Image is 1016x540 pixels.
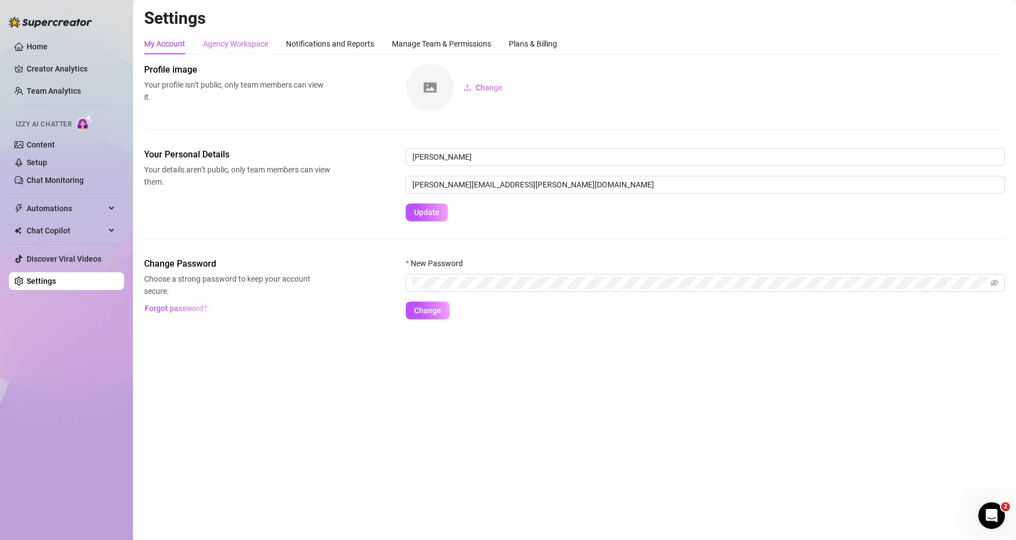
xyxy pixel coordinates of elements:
[9,17,92,28] img: logo-BBDzfeDw.svg
[392,38,491,50] div: Manage Team & Permissions
[509,38,557,50] div: Plans & Billing
[27,42,48,51] a: Home
[991,279,998,287] span: eye-invisible
[27,176,84,185] a: Chat Monitoring
[414,306,441,315] span: Change
[406,302,450,319] button: Change
[203,38,268,50] div: Agency Workspace
[414,208,440,217] span: Update
[406,64,454,111] img: square-placeholder.png
[406,148,1005,166] input: Enter name
[144,38,185,50] div: My Account
[27,60,115,78] a: Creator Analytics
[286,38,374,50] div: Notifications and Reports
[412,277,988,289] input: New Password
[16,119,72,130] span: Izzy AI Chatter
[144,8,1005,29] h2: Settings
[27,254,101,263] a: Discover Viral Videos
[406,257,470,269] label: New Password
[144,299,207,317] button: Forgot password?
[144,79,330,103] span: Your profile isn’t public, only team members can view it.
[144,257,330,271] span: Change Password
[27,200,105,217] span: Automations
[978,502,1005,529] iframe: Intercom live chat
[144,148,330,161] span: Your Personal Details
[406,203,448,221] button: Update
[76,115,93,131] img: AI Chatter
[144,273,330,297] span: Choose a strong password to keep your account secure.
[14,227,22,235] img: Chat Copilot
[27,222,105,240] span: Chat Copilot
[463,84,471,91] span: upload
[455,79,512,96] button: Change
[144,63,330,77] span: Profile image
[27,86,81,95] a: Team Analytics
[144,164,330,188] span: Your details aren’t public, only team members can view them.
[27,277,56,286] a: Settings
[406,176,1005,193] input: Enter new email
[27,140,55,149] a: Content
[1001,502,1010,511] span: 2
[476,83,503,92] span: Change
[27,158,47,167] a: Setup
[14,204,23,213] span: thunderbolt
[145,304,207,313] span: Forgot password?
